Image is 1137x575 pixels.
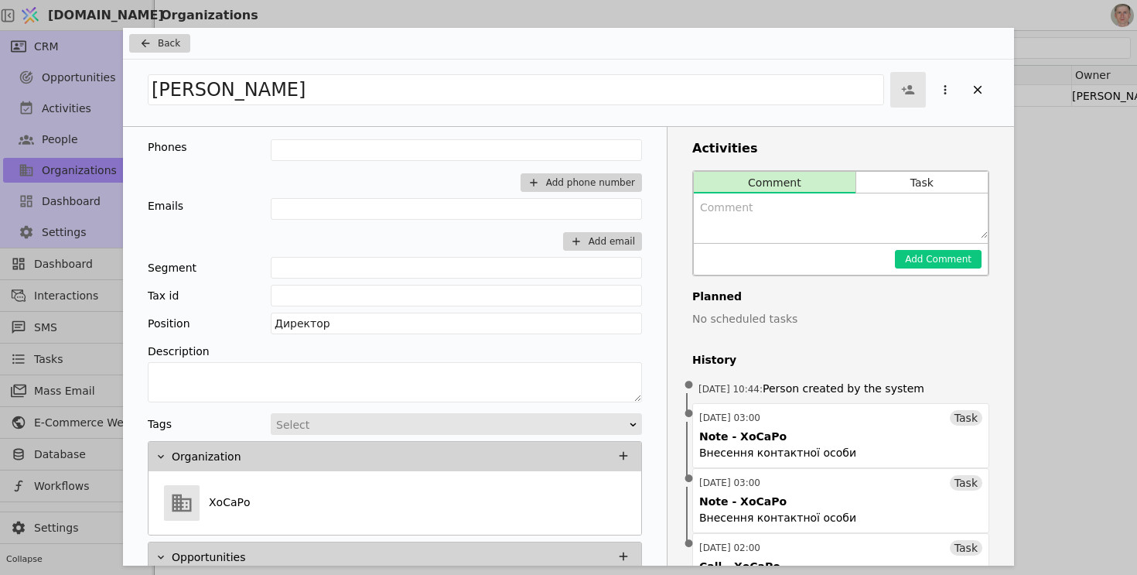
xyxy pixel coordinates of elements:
p: No scheduled tasks [692,311,989,327]
div: Task [950,475,982,491]
p: Organization [172,449,241,465]
div: Tax id [148,285,179,306]
div: Description [148,341,642,362]
div: Emails [148,198,183,214]
div: Внесення контактної особи [699,445,856,461]
div: [DATE] 02:00 [699,541,760,555]
div: Note - ХоСаРо [699,429,787,445]
button: Task [856,172,988,193]
div: Внесення контактної особи [699,510,856,526]
div: Segment [148,257,196,279]
span: • [681,460,697,499]
h4: Planned [692,289,989,305]
span: Back [158,36,180,50]
div: Position [148,313,190,334]
div: Tags [148,413,172,435]
button: Add Comment [895,250,982,269]
div: Task [950,540,982,556]
p: ХоСаРо [209,495,251,511]
div: Call - ХоСаРо [699,559,780,575]
h4: History [692,352,989,368]
div: Task [950,410,982,426]
span: • [681,395,697,434]
span: Person created by the system [763,382,924,395]
button: Add phone number [521,173,642,192]
div: Add Opportunity [123,28,1014,566]
div: Phones [148,139,187,156]
p: Opportunities [172,549,246,566]
button: Comment [694,172,855,193]
div: Note - ХоСаРо [699,494,787,510]
div: [DATE] 03:00 [699,476,760,490]
span: • [681,366,697,406]
span: [DATE] 10:44 : [698,384,763,395]
span: • [681,525,697,564]
h3: Activities [692,139,989,158]
button: Add email [563,232,642,251]
div: [DATE] 03:00 [699,411,760,425]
